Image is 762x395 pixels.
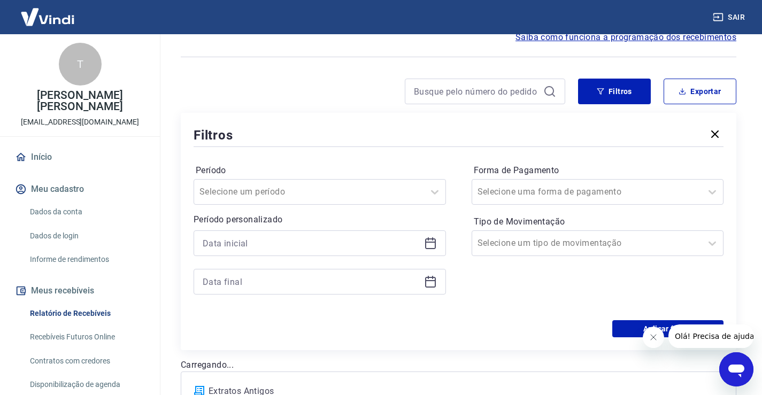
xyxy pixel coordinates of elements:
a: Dados de login [26,225,147,247]
p: Período personalizado [194,213,446,226]
span: Olá! Precisa de ajuda? [6,7,90,16]
button: Exportar [664,79,736,104]
label: Período [196,164,444,177]
input: Busque pelo número do pedido [414,83,539,99]
label: Tipo de Movimentação [474,215,722,228]
div: T [59,43,102,86]
a: Dados da conta [26,201,147,223]
p: Carregando... [181,359,736,371]
a: Saiba como funciona a programação dos recebimentos [515,31,736,44]
img: Vindi [13,1,82,33]
a: Relatório de Recebíveis [26,303,147,324]
button: Aplicar filtros [612,320,723,337]
button: Meus recebíveis [13,279,147,303]
iframe: Botão para abrir a janela de mensagens [719,352,753,386]
input: Data inicial [203,235,420,251]
button: Sair [711,7,749,27]
input: Data final [203,274,420,290]
a: Contratos com credores [26,350,147,372]
h5: Filtros [194,127,233,144]
iframe: Fechar mensagem [643,327,664,348]
button: Filtros [578,79,651,104]
button: Meu cadastro [13,177,147,201]
iframe: Mensagem da empresa [668,324,753,348]
a: Início [13,145,147,169]
a: Recebíveis Futuros Online [26,326,147,348]
label: Forma de Pagamento [474,164,722,177]
a: Informe de rendimentos [26,249,147,270]
p: [EMAIL_ADDRESS][DOMAIN_NAME] [21,117,139,128]
p: [PERSON_NAME] [PERSON_NAME] [9,90,151,112]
